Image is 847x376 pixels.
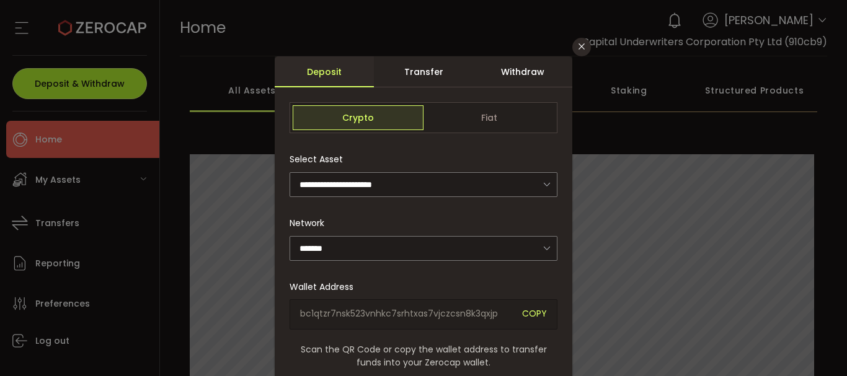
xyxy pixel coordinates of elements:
label: Select Asset [290,153,350,165]
span: Crypto [293,105,423,130]
span: Scan the QR Code or copy the wallet address to transfer funds into your Zerocap wallet. [290,343,557,369]
div: Transfer [374,56,473,87]
span: bc1qtzr7nsk523vnhkc7srhtxas7vjczcsn8k3qxjp [300,307,513,321]
span: COPY [522,307,547,321]
div: Withdraw [473,56,572,87]
div: Deposit [275,56,374,87]
iframe: Chat Widget [785,317,847,376]
span: Fiat [423,105,554,130]
button: Close [572,38,591,56]
label: Wallet Address [290,281,361,293]
label: Network [290,217,332,229]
